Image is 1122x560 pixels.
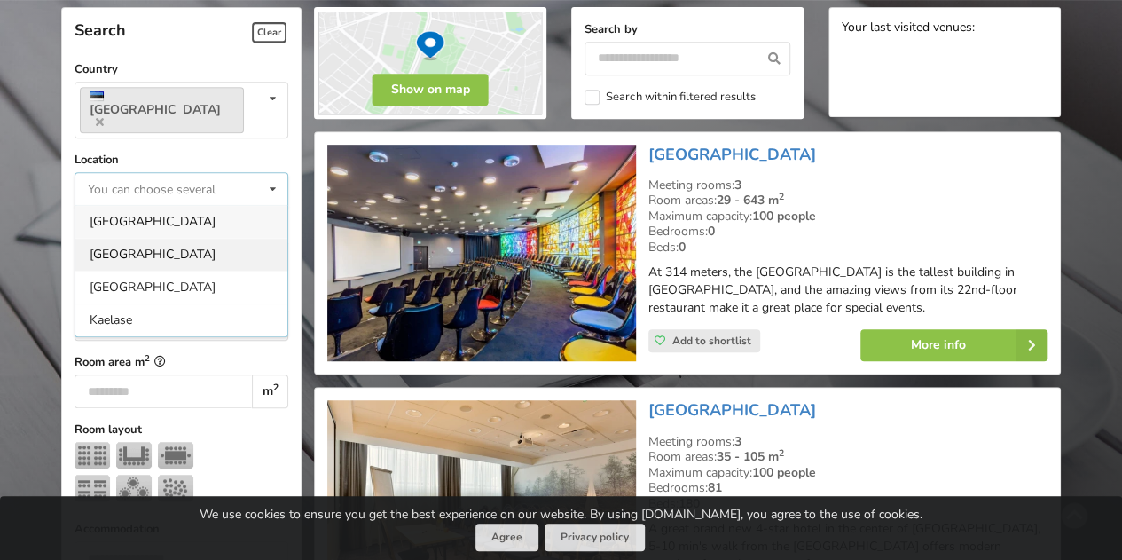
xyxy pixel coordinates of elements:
img: Show on map [314,7,546,119]
img: Theater [75,442,110,469]
img: Classroom [75,475,110,501]
div: Maximum capacity: [648,209,1047,225]
label: Search within filtered results [585,90,755,105]
img: Boardroom [158,442,193,469]
img: Reception [158,475,193,501]
strong: 100 people [752,208,816,225]
strong: 100 people [752,464,816,481]
div: [GEOGRAPHIC_DATA] [75,205,287,238]
div: Maximum capacity: [648,465,1047,481]
img: Banquet [116,475,152,501]
strong: 0 [679,239,686,256]
a: [GEOGRAPHIC_DATA] [80,87,244,133]
a: Privacy policy [545,524,645,551]
label: Country [75,60,288,78]
div: [GEOGRAPHIC_DATA] [75,238,287,271]
a: [GEOGRAPHIC_DATA] [648,399,816,421]
strong: 0 [708,223,715,240]
div: Meeting rooms: [648,177,1047,193]
button: Agree [475,524,538,551]
button: Show on map [373,74,489,106]
p: At 314 meters, the [GEOGRAPHIC_DATA] is the tallest building in [GEOGRAPHIC_DATA], and the amazin... [648,264,1047,317]
div: Bedrooms: [648,224,1047,240]
label: Location [75,151,288,169]
strong: 29 - 643 m [717,192,784,209]
div: Kaelase [75,304,287,336]
div: Beds: [648,240,1047,256]
span: Search [75,20,126,41]
strong: 81 [708,479,722,496]
div: Room areas: [648,449,1047,465]
div: Your last visited venues: [842,20,1047,37]
strong: 3 [734,177,741,193]
strong: 3 [734,433,741,450]
span: Add to shortlist [672,334,751,348]
div: [GEOGRAPHIC_DATA] [75,271,287,304]
div: Meeting rooms: [648,434,1047,450]
strong: 35 - 105 m [717,448,784,465]
sup: 2 [779,190,784,203]
a: [GEOGRAPHIC_DATA] [648,144,816,165]
label: Search by [585,20,790,38]
sup: 2 [779,446,784,460]
label: Room area m [75,353,288,371]
div: m [252,375,288,408]
img: Unusual venues | Tallinn | Tallinn Television Tower [327,145,635,362]
label: Room layout [75,421,288,438]
a: More info [860,329,1047,361]
span: Clear [252,22,286,43]
div: Bedrooms: [648,480,1047,496]
sup: 2 [273,381,279,394]
strong: 180 [679,495,700,512]
sup: 2 [145,352,150,364]
img: U-shape [116,442,152,469]
div: Room areas: [648,193,1047,209]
